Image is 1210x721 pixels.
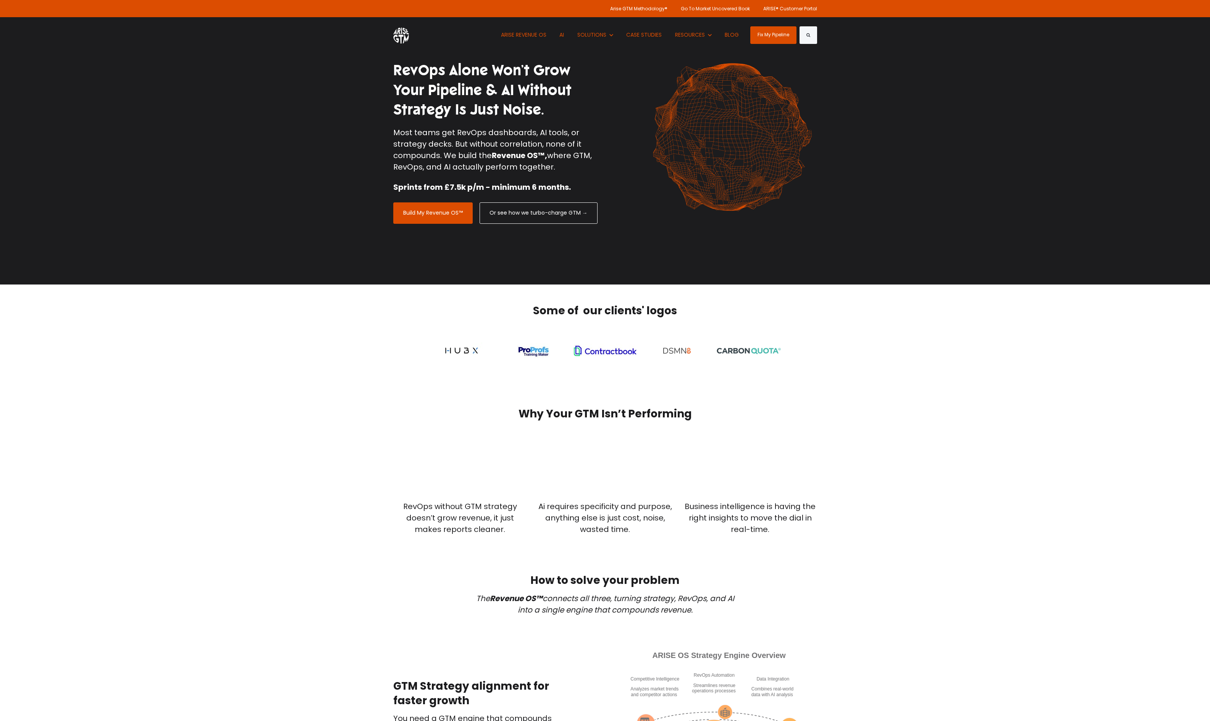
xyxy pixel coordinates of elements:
[495,17,745,53] nav: Desktop navigation
[393,202,473,224] a: Build My Revenue OS™
[517,343,550,358] img: proprofs training maker
[683,501,817,535] div: Business intelligence is having the right insights to move the dial in real-time.
[393,573,817,588] h2: How to solve your problem
[393,26,409,44] img: ARISE GTM logo (1) white
[750,26,796,44] a: Fix My Pipeline
[675,31,705,39] span: RESOURCES
[393,501,527,535] div: RevOps without GTM strategy doesn’t grow revenue, it just makes reports cleaner.
[393,407,817,421] h2: Why Your GTM Isn’t Performing
[719,17,745,53] a: BLOG
[717,348,781,354] img: CQ_Logo_Registered_1
[647,55,817,219] img: shape-61 orange
[492,150,547,161] strong: Revenue OS™,
[621,17,668,53] a: CASE STUDIES
[393,127,599,173] p: Most teams get RevOps dashboards, AI tools, or strategy decks. But without correlation, none of i...
[659,341,695,360] img: dsmn8 testimonials
[393,182,571,192] strong: Sprints from £7.5k p/m - minimum 6 months.
[800,26,817,44] button: Search
[440,343,483,359] img: hubx logo-2
[577,31,606,39] span: SOLUTIONS
[574,343,637,357] img: contract book logo
[480,202,598,224] a: Or see how we turbo-charge GTM →
[495,17,552,53] a: ARISE REVENUE OS
[393,61,599,120] h1: RevOps Alone Won’t Grow Your Pipeline & AI Without Strategy Is Just Noise.
[490,593,543,604] strong: Revenue OS™
[393,679,563,708] h2: GTM Strategy alignment for faster growth
[430,304,781,318] h2: Some of our clients' logos
[572,17,619,53] button: Show submenu for SOLUTIONS SOLUTIONS
[669,17,717,53] button: Show submenu for RESOURCES RESOURCES
[554,17,570,53] a: AI
[476,593,734,615] em: The connects all three, turning strategy, RevOps, and AI into a single engine that compounds reve...
[538,501,672,535] div: Ai requires specificity and purpose, anything else is just cost, noise, wasted time.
